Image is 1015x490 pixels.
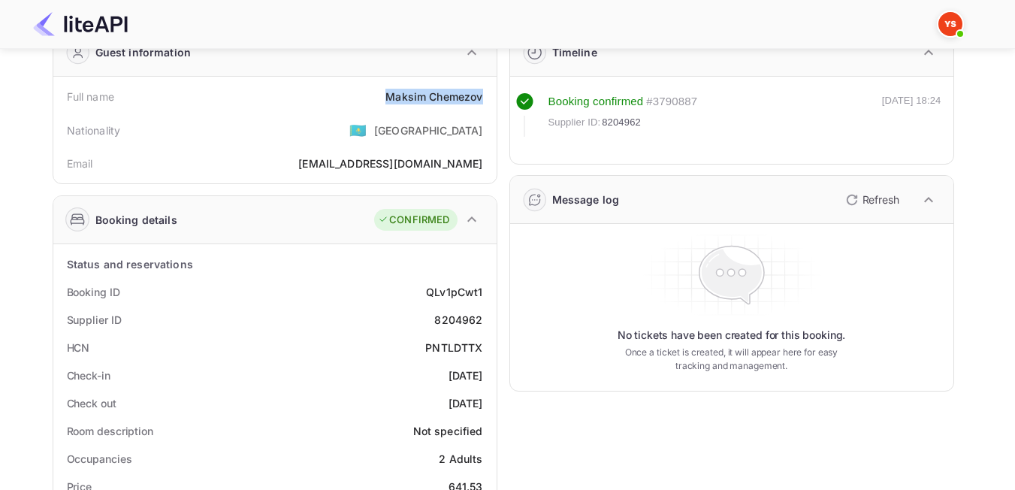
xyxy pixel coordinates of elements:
[938,12,962,36] img: Yandex Support
[439,451,482,467] div: 2 Adults
[426,284,482,300] div: QLv1pCwt1
[385,89,482,104] div: Maksim Chemezov
[602,115,641,130] span: 8204962
[413,423,483,439] div: Not specified
[33,12,128,36] img: LiteAPI Logo
[67,367,110,383] div: Check-in
[67,89,114,104] div: Full name
[374,122,483,138] div: [GEOGRAPHIC_DATA]
[95,44,192,60] div: Guest information
[613,346,850,373] p: Once a ticket is created, it will appear here for easy tracking and management.
[67,340,90,355] div: HCN
[449,395,483,411] div: [DATE]
[548,93,644,110] div: Booking confirmed
[298,156,482,171] div: [EMAIL_ADDRESS][DOMAIN_NAME]
[67,122,121,138] div: Nationality
[67,284,120,300] div: Booking ID
[837,188,905,212] button: Refresh
[434,312,482,328] div: 8204962
[449,367,483,383] div: [DATE]
[425,340,482,355] div: PNTLDTTX
[67,423,153,439] div: Room description
[67,156,93,171] div: Email
[552,44,597,60] div: Timeline
[646,93,697,110] div: # 3790887
[552,192,620,207] div: Message log
[67,312,122,328] div: Supplier ID
[67,451,132,467] div: Occupancies
[95,212,177,228] div: Booking details
[862,192,899,207] p: Refresh
[349,116,367,144] span: United States
[378,213,449,228] div: CONFIRMED
[882,93,941,137] div: [DATE] 18:24
[618,328,846,343] p: No tickets have been created for this booking.
[548,115,601,130] span: Supplier ID:
[67,256,193,272] div: Status and reservations
[67,395,116,411] div: Check out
